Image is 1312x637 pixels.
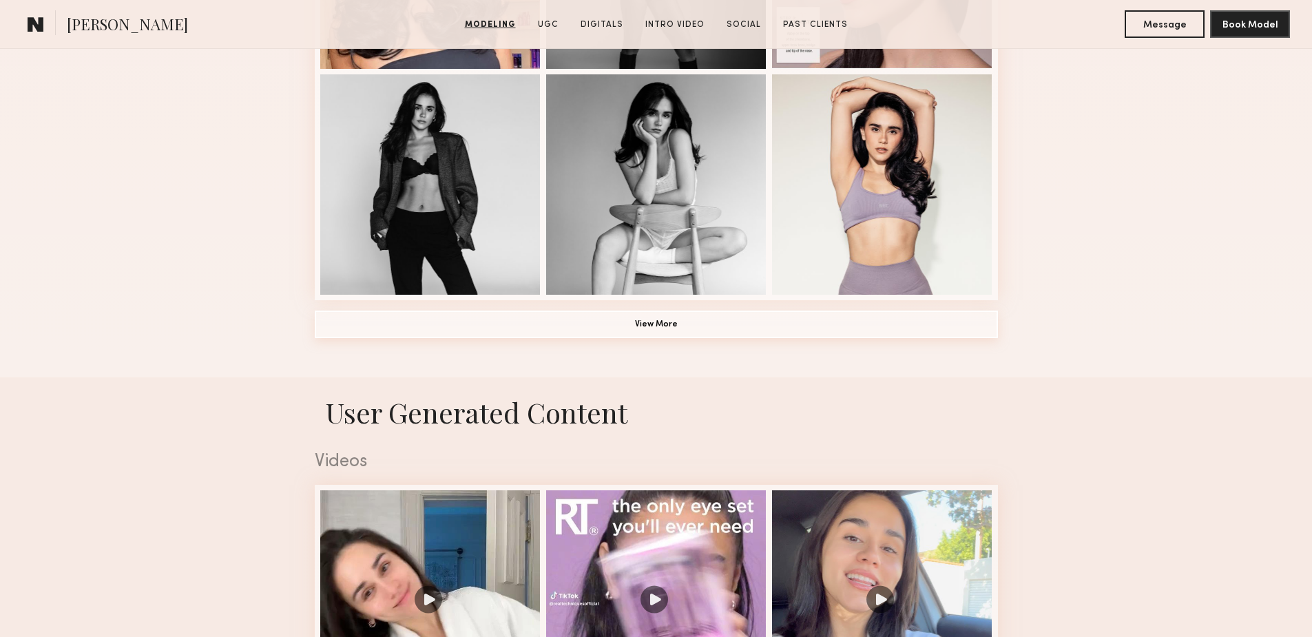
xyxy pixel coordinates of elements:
[315,453,998,471] div: Videos
[1210,18,1290,30] a: Book Model
[67,14,188,38] span: [PERSON_NAME]
[1125,10,1205,38] button: Message
[778,19,853,31] a: Past Clients
[304,394,1009,430] h1: User Generated Content
[459,19,521,31] a: Modeling
[532,19,564,31] a: UGC
[640,19,710,31] a: Intro Video
[721,19,767,31] a: Social
[315,311,998,338] button: View More
[1210,10,1290,38] button: Book Model
[575,19,629,31] a: Digitals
